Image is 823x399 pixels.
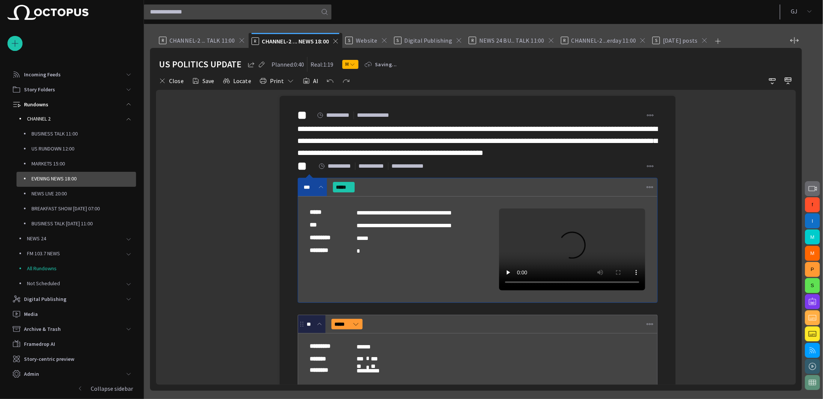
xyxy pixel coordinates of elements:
[342,58,358,71] button: M
[91,384,133,393] p: Collapse sidebar
[571,37,636,44] span: CHANNEL-2 ...erday 11:00
[805,278,820,293] button: S
[159,58,241,70] h2: US POLITICS UPDATE
[16,217,136,232] div: BUSINESS TALK [DATE] 11:00
[220,74,254,88] button: Locate
[31,205,136,212] p: BREAKFAST SHOW [DATE] 07:00
[7,5,88,20] img: Octopus News Room
[394,37,402,44] p: S
[16,172,136,187] div: EVENING NEWS 18:00
[649,33,711,48] div: S[DATE] posts
[391,33,466,48] div: SDigital Publishing
[24,355,74,363] p: Story-centric preview
[24,310,38,318] p: Media
[345,61,349,68] span: M
[27,115,121,122] p: CHANNEL 2
[31,190,136,197] p: NEWS LIVE 20:00
[156,33,249,48] div: RCHANNEL-2 ... TALK 11:00
[27,235,121,242] p: NEWS 24
[805,246,820,261] button: M
[652,37,660,44] p: S
[271,60,304,69] p: Planned: 0:40
[27,250,121,257] p: FM 103.7 NEWS
[466,33,558,48] div: RNEWS 24 BU... TALK 11:00
[785,4,819,18] button: GJ
[31,220,136,227] p: BUSINESS TALK [DATE] 11:00
[561,37,568,44] p: R
[7,336,136,351] div: Framedrop AI
[310,60,333,69] p: Real: 1:19
[249,33,343,48] div: RCHANNEL-2 ... NEWS 18:00
[16,142,136,157] div: US RUNDOWN 12:00
[27,280,121,287] p: Not Scheduled
[7,307,136,322] div: Media
[805,197,820,212] button: f
[31,160,136,167] p: MARKETS 15:00
[257,74,297,88] button: Print
[805,213,820,228] button: I
[24,295,66,303] p: Digital Publishing
[24,86,55,93] p: Story Folders
[7,52,136,368] ul: main menu
[24,370,39,378] p: Admin
[16,202,136,217] div: BREAKFAST SHOW [DATE] 07:00
[345,37,353,44] p: S
[12,262,136,277] div: All Rundowns
[24,325,61,333] p: Archive & Trash
[16,157,136,172] div: MARKETS 15:00
[375,61,397,68] span: Saving...
[159,37,166,44] p: R
[189,74,217,88] button: Save
[156,74,186,88] button: Close
[300,74,321,88] button: AI
[252,37,259,45] p: R
[16,127,136,142] div: BUSINESS TALK 11:00
[356,37,377,44] span: Website
[31,145,136,152] p: US RUNDOWN 12:00
[342,33,391,48] div: SWebsite
[24,71,61,78] p: Incoming Feeds
[663,37,697,44] span: [DATE] posts
[16,187,136,202] div: NEWS LIVE 20:00
[24,340,55,348] p: Framedrop AI
[479,37,544,44] span: NEWS 24 BU... TALK 11:00
[7,351,136,366] div: Story-centric preview
[405,37,452,44] span: Digital Publishing
[31,130,136,137] p: BUSINESS TALK 11:00
[469,37,476,44] p: R
[31,175,136,182] p: EVENING NEWS 18:00
[27,265,136,272] p: All Rundowns
[805,229,820,244] button: M
[7,381,136,396] button: Collapse sidebar
[558,33,650,48] div: RCHANNEL-2 ...erday 11:00
[24,101,48,108] p: Rundowns
[805,262,820,277] button: P
[169,37,235,44] span: CHANNEL-2 ... TALK 11:00
[262,37,329,45] span: CHANNEL-2 ... NEWS 18:00
[791,7,798,16] p: G J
